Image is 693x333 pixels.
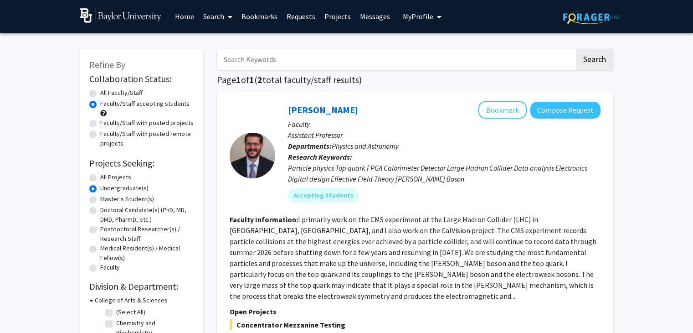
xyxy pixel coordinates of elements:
b: Research Keywords: [288,152,352,161]
a: Home [170,0,199,32]
mat-chip: Accepting Students [288,188,359,203]
label: Doctoral Candidate(s) (PhD, MD, DMD, PharmD, etc.) [100,205,194,224]
button: Add Jon Wilson to Bookmarks [478,101,527,119]
label: Postdoctoral Researcher(s) / Research Staff [100,224,194,244]
h2: Collaboration Status: [89,73,194,84]
a: Messages [355,0,395,32]
div: Particle physics Top quark FPGA Calorimeter Detector Large Hadron Collider Data analysis Electron... [288,162,601,184]
a: Search [199,0,237,32]
label: Faculty [100,263,120,272]
p: Faculty [288,119,601,130]
span: My Profile [403,12,433,21]
input: Search Keywords [217,49,575,70]
fg-read-more: I primarily work on the CMS experiment at the Large Hadron Collider (LHC) in [GEOGRAPHIC_DATA], [... [230,215,596,301]
label: All Projects [100,172,131,182]
label: (Select All) [116,307,145,317]
label: Faculty/Staff with posted projects [100,118,194,128]
p: Assistant Professor [288,130,601,140]
span: Concentrator Mezzanine Testing [230,319,601,330]
b: Faculty Information: [230,215,298,224]
img: Baylor University Logo [80,8,162,23]
img: ForagerOne Logo [563,10,620,24]
h1: Page of ( total faculty/staff results) [217,74,613,85]
a: [PERSON_NAME] [288,104,358,115]
span: 1 [249,74,254,85]
span: 2 [257,74,262,85]
iframe: Chat [7,292,39,326]
a: Bookmarks [237,0,282,32]
button: Search [576,49,613,70]
span: Refine By [89,59,125,70]
span: 1 [236,74,241,85]
a: Projects [320,0,355,32]
span: Physics and Astronomy [332,141,399,151]
a: Requests [282,0,320,32]
p: Open Projects [230,306,601,317]
label: Faculty/Staff with posted remote projects [100,129,194,148]
button: Compose Request to Jon Wilson [530,102,601,119]
label: Undergraduate(s) [100,183,149,193]
h2: Projects Seeking: [89,158,194,169]
label: Master's Student(s) [100,194,154,204]
label: Faculty/Staff accepting students [100,99,190,109]
label: Medical Resident(s) / Medical Fellow(s) [100,244,194,263]
b: Departments: [288,141,332,151]
h3: College of Arts & Sciences [95,296,168,305]
h2: Division & Department: [89,281,194,292]
label: All Faculty/Staff [100,88,143,98]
